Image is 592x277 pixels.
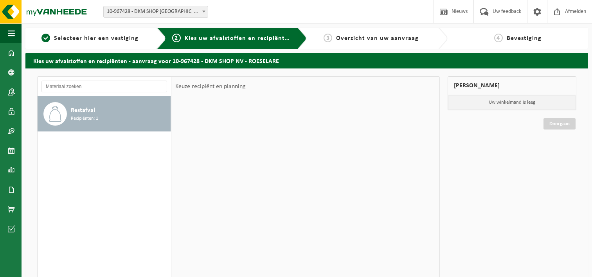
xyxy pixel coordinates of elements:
[41,34,50,42] span: 1
[104,6,208,17] span: 10-967428 - DKM SHOP NV - ROESELARE
[448,95,576,110] p: Uw winkelmand is leeg
[171,77,250,96] div: Keuze recipiënt en planning
[507,35,542,41] span: Bevestiging
[494,34,503,42] span: 4
[25,53,588,68] h2: Kies uw afvalstoffen en recipiënten - aanvraag voor 10-967428 - DKM SHOP NV - ROESELARE
[448,76,577,95] div: [PERSON_NAME]
[54,35,139,41] span: Selecteer hier een vestiging
[103,6,208,18] span: 10-967428 - DKM SHOP NV - ROESELARE
[543,118,576,130] a: Doorgaan
[185,35,292,41] span: Kies uw afvalstoffen en recipiënten
[71,115,98,122] span: Recipiënten: 1
[324,34,332,42] span: 3
[336,35,419,41] span: Overzicht van uw aanvraag
[29,34,151,43] a: 1Selecteer hier een vestiging
[71,106,95,115] span: Restafval
[41,81,167,92] input: Materiaal zoeken
[38,96,171,131] button: Restafval Recipiënten: 1
[172,34,181,42] span: 2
